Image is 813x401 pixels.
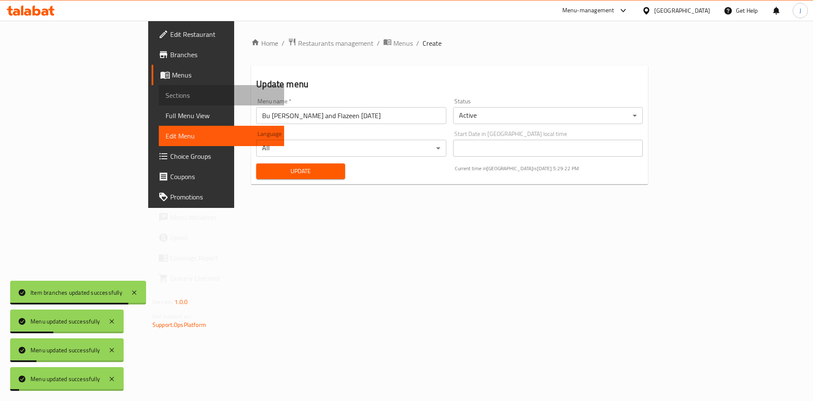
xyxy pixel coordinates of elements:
span: Menus [172,70,277,80]
span: Full Menu View [166,111,277,121]
div: [GEOGRAPHIC_DATA] [654,6,710,15]
span: Sections [166,90,277,100]
a: Edit Menu [159,126,284,146]
div: Item branches updated successfully [30,288,122,297]
a: Restaurants management [288,38,373,49]
span: Branches [170,50,277,60]
span: Grocery Checklist [170,273,277,283]
button: Update [256,163,345,179]
span: J [799,6,801,15]
p: Current time in [GEOGRAPHIC_DATA] is [DATE] 5:29:22 PM [455,165,643,172]
a: Menus [383,38,413,49]
a: Sections [159,85,284,105]
span: Promotions [170,192,277,202]
a: Coverage Report [152,248,284,268]
a: Coupons [152,166,284,187]
a: Support.OpsPlatform [152,319,206,330]
span: Edit Restaurant [170,29,277,39]
div: Active [453,107,643,124]
span: 1.0.0 [174,296,188,307]
div: Menu updated successfully [30,317,100,326]
span: Get support on: [152,311,191,322]
input: Please enter Menu name [256,107,446,124]
span: Restaurants management [298,38,373,48]
li: / [416,38,419,48]
span: Version: [152,296,173,307]
div: Menu updated successfully [30,374,100,384]
a: Upsell [152,227,284,248]
a: Full Menu View [159,105,284,126]
a: Grocery Checklist [152,268,284,288]
span: Create [423,38,442,48]
a: Edit Restaurant [152,24,284,44]
span: Menus [393,38,413,48]
a: Menu disclaimer [152,207,284,227]
div: All [256,140,446,157]
a: Menus [152,65,284,85]
span: Menu disclaimer [170,212,277,222]
span: Coupons [170,171,277,182]
a: Branches [152,44,284,65]
span: Update [263,166,338,177]
a: Choice Groups [152,146,284,166]
span: Choice Groups [170,151,277,161]
li: / [377,38,380,48]
h2: Update menu [256,78,643,91]
a: Promotions [152,187,284,207]
span: Coverage Report [170,253,277,263]
div: Menu updated successfully [30,346,100,355]
span: Edit Menu [166,131,277,141]
nav: breadcrumb [251,38,648,49]
span: Upsell [170,232,277,243]
div: Menu-management [562,6,614,16]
